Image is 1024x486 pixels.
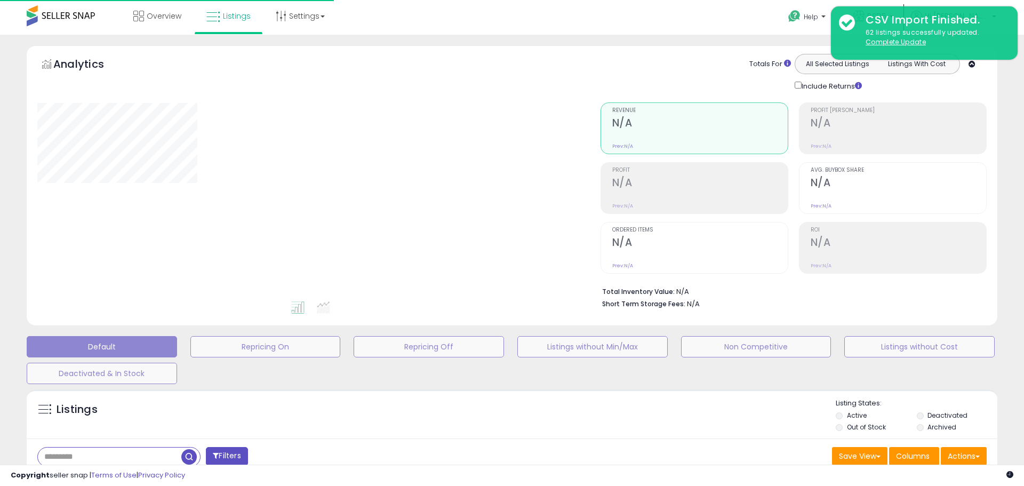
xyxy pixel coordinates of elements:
small: Prev: N/A [811,262,831,269]
h5: Analytics [53,57,125,74]
small: Prev: N/A [811,203,831,209]
i: Get Help [788,10,801,23]
button: Non Competitive [681,336,831,357]
small: Prev: N/A [612,203,633,209]
span: Listings [223,11,251,21]
span: Revenue [612,108,788,114]
b: Total Inventory Value: [602,287,675,296]
small: Prev: N/A [811,143,831,149]
h2: N/A [612,236,788,251]
button: Repricing On [190,336,341,357]
div: CSV Import Finished. [858,12,1010,28]
button: Repricing Off [354,336,504,357]
h2: N/A [612,117,788,131]
span: Ordered Items [612,227,788,233]
div: seller snap | | [11,471,185,481]
span: Profit [PERSON_NAME] [811,108,986,114]
small: Prev: N/A [612,143,633,149]
b: Short Term Storage Fees: [602,299,685,308]
span: Overview [147,11,181,21]
span: N/A [687,299,700,309]
strong: Copyright [11,470,50,480]
span: Avg. Buybox Share [811,168,986,173]
button: Listings without Min/Max [517,336,668,357]
h2: N/A [811,117,986,131]
div: Totals For [749,59,791,69]
span: Help [804,12,818,21]
span: Profit [612,168,788,173]
u: Complete Update [866,37,926,46]
button: Listings With Cost [877,57,956,71]
button: Deactivated & In Stock [27,363,177,384]
div: 62 listings successfully updated. [858,28,1010,47]
span: ROI [811,227,986,233]
button: Listings without Cost [844,336,995,357]
button: All Selected Listings [798,57,877,71]
button: Default [27,336,177,357]
h2: N/A [811,177,986,191]
h2: N/A [811,236,986,251]
small: Prev: N/A [612,262,633,269]
h2: N/A [612,177,788,191]
li: N/A [602,284,979,297]
div: Include Returns [787,79,875,92]
a: Help [780,2,836,35]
